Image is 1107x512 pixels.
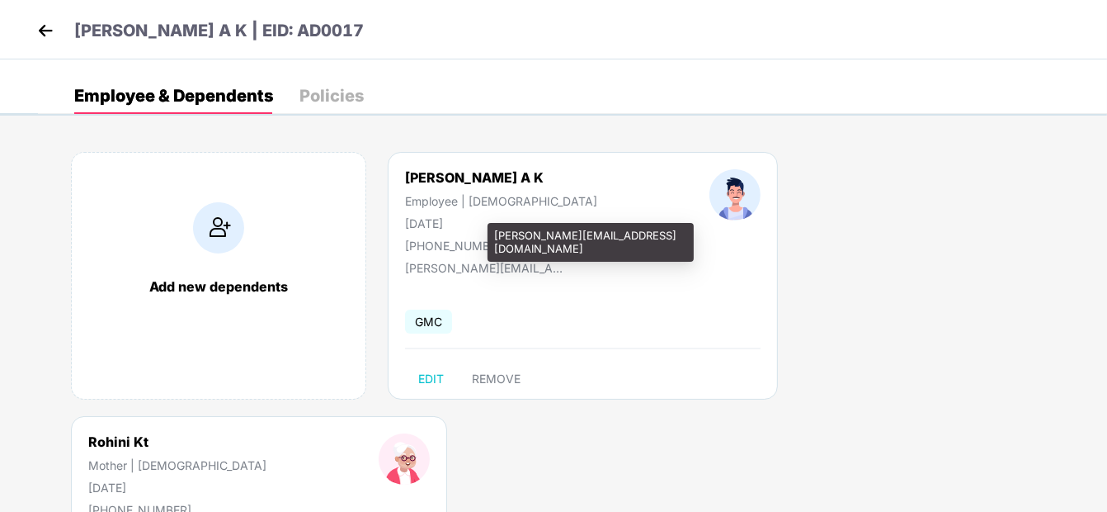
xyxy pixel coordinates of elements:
img: profileImage [709,169,761,220]
div: Employee | [DEMOGRAPHIC_DATA] [405,194,597,208]
div: [PERSON_NAME][EMAIL_ADDRESS][DOMAIN_NAME] [405,261,570,275]
img: back [33,18,58,43]
div: Rohini Kt [88,434,266,450]
div: [DATE] [88,481,266,495]
img: addIcon [193,202,244,254]
button: REMOVE [459,366,534,392]
span: GMC [405,310,452,334]
div: Add new dependents [88,278,349,295]
div: [DATE] [405,216,597,230]
button: EDIT [405,366,457,392]
p: [PERSON_NAME] A K | EID: AD0017 [74,18,364,44]
div: [PERSON_NAME][EMAIL_ADDRESS][DOMAIN_NAME] [488,223,694,262]
div: Mother | [DEMOGRAPHIC_DATA] [88,458,266,472]
div: Policies [299,88,364,104]
div: Employee & Dependents [74,88,273,104]
div: [PHONE_NUMBER] [405,239,597,253]
img: profileImage [379,434,430,485]
span: REMOVE [472,372,521,386]
span: EDIT [418,372,444,386]
div: [PERSON_NAME] A K [405,169,597,186]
